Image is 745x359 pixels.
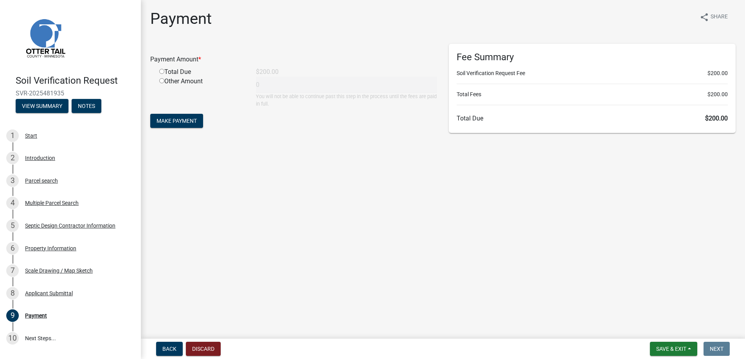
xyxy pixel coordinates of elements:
[16,8,74,67] img: Otter Tail County, Minnesota
[6,152,19,164] div: 2
[156,342,183,356] button: Back
[6,264,19,277] div: 7
[710,346,723,352] span: Next
[157,118,197,124] span: Make Payment
[25,178,58,183] div: Parcel search
[6,129,19,142] div: 1
[457,115,728,122] h6: Total Due
[457,90,728,99] li: Total Fees
[16,90,125,97] span: SVR-2025481935
[25,291,73,296] div: Applicant Submittal
[6,242,19,255] div: 6
[25,246,76,251] div: Property Information
[25,155,55,161] div: Introduction
[16,103,68,109] wm-modal-confirm: Summary
[6,219,19,232] div: 5
[700,13,709,22] i: share
[25,313,47,318] div: Payment
[153,77,250,108] div: Other Amount
[16,99,68,113] button: View Summary
[705,115,728,122] span: $200.00
[16,75,135,86] h4: Soil Verification Request
[150,114,203,128] button: Make Payment
[6,174,19,187] div: 3
[650,342,697,356] button: Save & Exit
[457,69,728,77] li: Soil Verification Request Fee
[25,133,37,138] div: Start
[693,9,734,25] button: shareShare
[144,55,443,64] div: Payment Amount
[704,342,730,356] button: Next
[72,99,101,113] button: Notes
[656,346,686,352] span: Save & Exit
[6,197,19,209] div: 4
[150,9,212,28] h1: Payment
[6,309,19,322] div: 9
[162,346,176,352] span: Back
[25,268,93,273] div: Scale Drawing / Map Sketch
[6,332,19,345] div: 10
[25,223,115,228] div: Septic Design Contractor Information
[457,52,728,63] h6: Fee Summary
[186,342,221,356] button: Discard
[25,200,79,206] div: Multiple Parcel Search
[707,69,728,77] span: $200.00
[707,90,728,99] span: $200.00
[72,103,101,109] wm-modal-confirm: Notes
[153,67,250,77] div: Total Due
[6,287,19,300] div: 8
[711,13,728,22] span: Share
